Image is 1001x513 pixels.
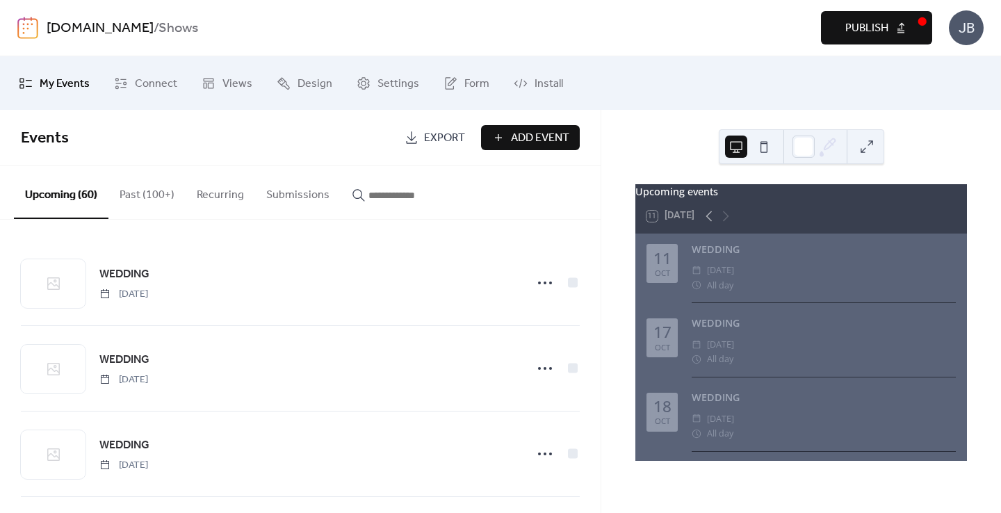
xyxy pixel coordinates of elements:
span: WEDDING [99,437,149,454]
button: Upcoming (60) [14,166,108,219]
span: My Events [40,73,90,95]
button: Add Event [481,125,580,150]
span: Export [424,130,465,147]
span: Form [464,73,489,95]
b: / [154,15,158,42]
span: Connect [135,73,177,95]
div: ​ [692,263,701,277]
div: Upcoming events [635,184,967,199]
img: logo [17,17,38,39]
a: Settings [346,62,430,104]
a: [DOMAIN_NAME] [47,15,154,42]
span: [DATE] [99,373,148,387]
a: WEDDING [99,437,149,455]
a: Install [503,62,573,104]
button: Submissions [255,166,341,218]
button: Recurring [186,166,255,218]
div: Oct [655,269,670,277]
a: WEDDING [99,266,149,284]
div: ​ [692,337,701,352]
a: Form [433,62,500,104]
span: Views [222,73,252,95]
a: Connect [104,62,188,104]
div: Oct [655,417,670,425]
a: WEDDING [99,351,149,369]
div: WEDDING [692,316,956,331]
span: WEDDING [99,352,149,368]
span: WEDDING [99,266,149,283]
div: ​ [692,278,701,293]
span: [DATE] [99,458,148,473]
span: [DATE] [707,412,734,426]
div: WEDDING [692,242,956,257]
a: Design [266,62,343,104]
div: ​ [692,412,701,426]
div: 17 [653,325,672,341]
span: Install [535,73,563,95]
div: JB [949,10,984,45]
span: All day [707,278,733,293]
span: All day [707,352,733,366]
span: Settings [377,73,419,95]
span: All day [707,426,733,441]
a: My Events [8,62,100,104]
div: Oct [655,343,670,351]
span: Events [21,123,69,154]
div: 18 [653,399,672,415]
a: Views [191,62,263,104]
a: Export [394,125,475,150]
div: 11 [653,251,672,267]
span: Publish [845,20,888,37]
b: Shows [158,15,198,42]
span: Add Event [511,130,569,147]
div: ​ [692,352,701,366]
div: WEDDING [692,390,956,405]
span: [DATE] [707,337,734,352]
div: ​ [692,426,701,441]
span: [DATE] [99,287,148,302]
span: [DATE] [707,263,734,277]
button: Publish [821,11,932,44]
button: Past (100+) [108,166,186,218]
span: Design [298,73,332,95]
